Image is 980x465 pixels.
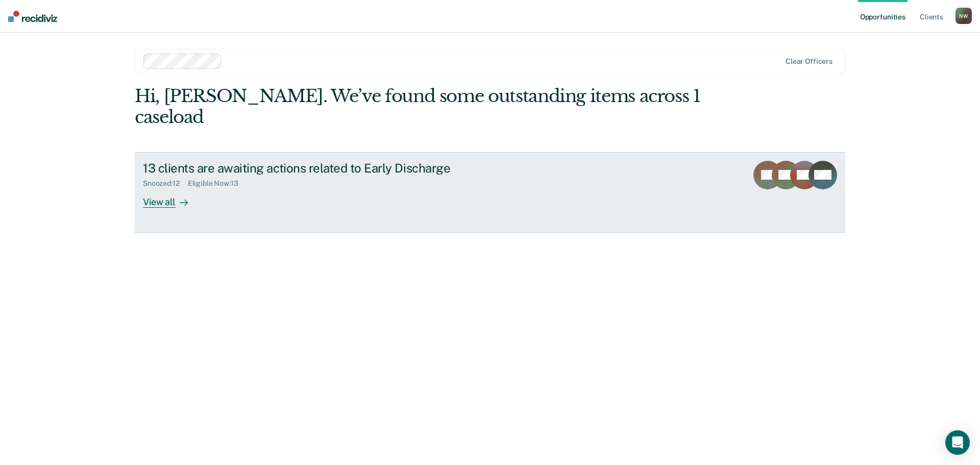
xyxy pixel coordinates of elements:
div: N W [955,8,972,24]
div: Eligible Now : 13 [188,179,247,188]
div: 13 clients are awaiting actions related to Early Discharge [143,161,501,176]
div: Open Intercom Messenger [945,430,970,455]
div: View all [143,188,200,208]
button: NW [955,8,972,24]
div: Snoozed : 12 [143,179,188,188]
div: Hi, [PERSON_NAME]. We’ve found some outstanding items across 1 caseload [135,86,703,128]
img: Recidiviz [8,11,57,22]
a: 13 clients are awaiting actions related to Early DischargeSnoozed:12Eligible Now:13View all [135,152,845,233]
div: Clear officers [786,57,832,66]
